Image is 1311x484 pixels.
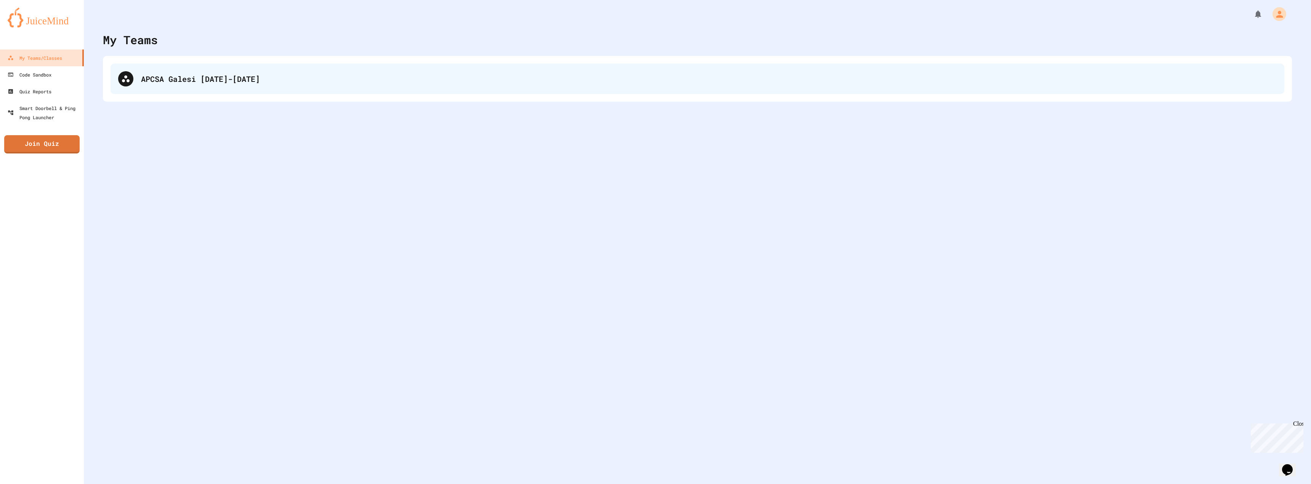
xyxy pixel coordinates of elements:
img: logo-orange.svg [8,8,76,27]
div: APCSA Galesi [DATE]-[DATE] [111,64,1284,94]
a: Join Quiz [4,135,80,153]
div: My Teams/Classes [8,53,62,62]
div: Code Sandbox [8,70,51,79]
div: My Notifications [1239,8,1265,21]
div: Chat with us now!Close [3,3,53,48]
div: Quiz Reports [8,87,51,96]
iframe: chat widget [1279,454,1303,476]
div: My Teams [103,31,158,48]
iframe: chat widget [1248,420,1303,453]
div: My Account [1265,5,1288,23]
div: Smart Doorbell & Ping Pong Launcher [8,104,81,122]
div: APCSA Galesi [DATE]-[DATE] [141,73,1277,85]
